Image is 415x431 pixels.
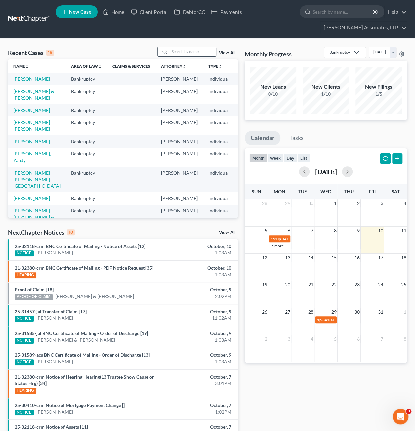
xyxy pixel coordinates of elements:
[329,50,350,55] div: Bankruptcy
[66,73,107,85] td: Bankruptcy
[354,254,360,262] span: 16
[36,249,73,256] a: [PERSON_NAME]
[400,281,407,289] span: 25
[156,192,203,204] td: [PERSON_NAME]
[13,88,54,101] a: [PERSON_NAME] & [PERSON_NAME]
[66,104,107,116] td: Bankruptcy
[308,308,314,316] span: 28
[380,335,384,343] span: 7
[354,281,360,289] span: 23
[208,64,222,69] a: Typeunfold_more
[403,308,407,316] span: 1
[128,6,171,18] a: Client Portal
[267,153,284,162] button: week
[313,6,373,18] input: Search by name...
[234,116,267,135] td: KYWB
[203,135,234,148] td: Individual
[164,271,231,278] div: 1:03AM
[13,76,50,82] a: [PERSON_NAME]
[234,167,267,192] td: KYWB
[13,119,50,132] a: [PERSON_NAME] [PERSON_NAME]
[298,189,307,194] span: Tue
[245,50,292,58] h3: Monthly Progress
[164,337,231,343] div: 1:03AM
[303,91,349,97] div: 1/10
[182,65,186,69] i: unfold_more
[297,153,310,162] button: list
[164,409,231,415] div: 1:02PM
[377,254,384,262] span: 17
[261,199,268,207] span: 28
[98,65,102,69] i: unfold_more
[317,317,322,322] span: 1p
[284,153,297,162] button: day
[261,308,268,316] span: 26
[15,243,145,249] a: 25-32118-crm BNC Certificate of Mailing - Notice of Assets [12]
[283,131,310,145] a: Tasks
[281,236,345,241] span: 341(a) meeting for [PERSON_NAME]
[164,402,231,409] div: October, 7
[308,254,314,262] span: 14
[8,49,54,57] div: Recent Cases
[15,272,36,278] div: HEARING
[107,59,156,73] th: Claims & Services
[203,205,234,237] td: Individual
[164,352,231,358] div: October, 9
[369,189,376,194] span: Fri
[203,167,234,192] td: Individual
[66,205,107,237] td: Bankruptcy
[203,104,234,116] td: Individual
[164,380,231,387] div: 3:01PM
[287,335,291,343] span: 3
[66,116,107,135] td: Bankruptcy
[287,227,291,235] span: 6
[377,227,384,235] span: 10
[270,236,281,241] span: 1:30p
[400,227,407,235] span: 11
[249,153,267,162] button: month
[15,250,34,256] div: NOTICE
[13,170,61,189] a: [PERSON_NAME] [PERSON_NAME][GEOGRAPHIC_DATA]
[15,294,53,300] div: PROOF OF CLAIM
[308,199,314,207] span: 30
[13,208,54,233] a: [PERSON_NAME] [PERSON_NAME] & [PERSON_NAME] [PERSON_NAME]
[156,135,203,148] td: [PERSON_NAME]
[320,189,331,194] span: Wed
[69,10,91,15] span: New Case
[284,308,291,316] span: 27
[320,22,407,34] a: [PERSON_NAME] Associates, LLP
[15,330,148,336] a: 25-31585-jal BNC Certificate of Mailing - Order of Discharge [19]
[284,281,291,289] span: 20
[13,64,29,69] a: Nameunfold_more
[356,227,360,235] span: 9
[385,6,407,18] a: Help
[36,315,73,321] a: [PERSON_NAME]
[354,308,360,316] span: 30
[234,148,267,166] td: KYWB
[203,148,234,166] td: Individual
[164,286,231,293] div: October, 9
[71,64,102,69] a: Area of Lawunfold_more
[284,199,291,207] span: 29
[219,51,235,55] a: View All
[164,315,231,321] div: 11:02AM
[234,205,267,237] td: KYWB
[269,243,283,248] a: +5 more
[331,254,337,262] span: 15
[355,83,402,91] div: New Filings
[164,358,231,365] div: 1:03AM
[15,309,87,314] a: 25-31457-jal Transfer of Claim [17]
[161,64,186,69] a: Attorneyunfold_more
[406,409,411,414] span: 3
[344,189,354,194] span: Thu
[36,409,73,415] a: [PERSON_NAME]
[15,424,88,430] a: 25-32118-crm Notice of Assets [11]
[164,249,231,256] div: 1:03AM
[234,73,267,85] td: KYWB
[331,308,337,316] span: 29
[308,281,314,289] span: 21
[36,358,73,365] a: [PERSON_NAME]
[36,337,115,343] a: [PERSON_NAME] & [PERSON_NAME]
[234,135,267,148] td: KYWB
[164,374,231,380] div: October, 7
